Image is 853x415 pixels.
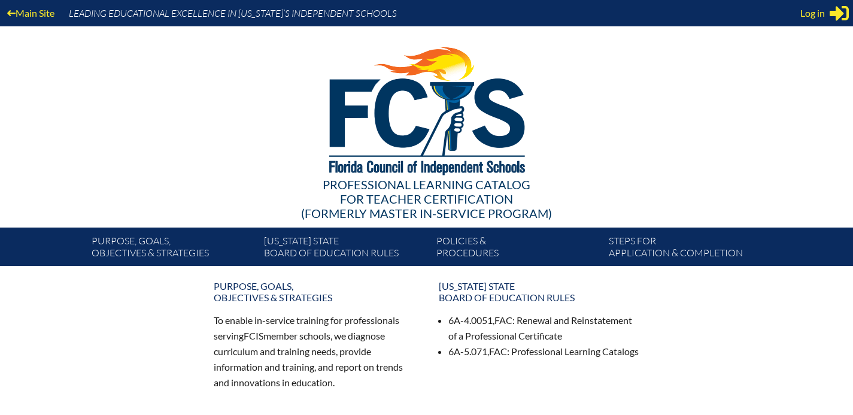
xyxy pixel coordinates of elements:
a: [US_STATE] StateBoard of Education rules [432,275,647,308]
p: To enable in-service training for professionals serving member schools, we diagnose curriculum an... [214,313,415,390]
span: FAC [489,346,507,357]
span: for Teacher Certification [340,192,513,206]
img: FCISlogo221.eps [303,26,550,190]
span: FCIS [244,330,263,341]
a: Main Site [2,5,59,21]
li: 6A-5.071, : Professional Learning Catalogs [448,344,640,359]
span: Log in [800,6,825,20]
a: [US_STATE] StateBoard of Education rules [259,232,432,266]
div: Professional Learning Catalog (formerly Master In-service Program) [82,177,772,220]
a: Purpose, goals,objectives & strategies [87,232,259,266]
a: Policies &Procedures [432,232,604,266]
a: Purpose, goals,objectives & strategies [207,275,422,308]
span: FAC [494,314,512,326]
svg: Sign in or register [830,4,849,23]
li: 6A-4.0051, : Renewal and Reinstatement of a Professional Certificate [448,313,640,344]
a: Steps forapplication & completion [604,232,776,266]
